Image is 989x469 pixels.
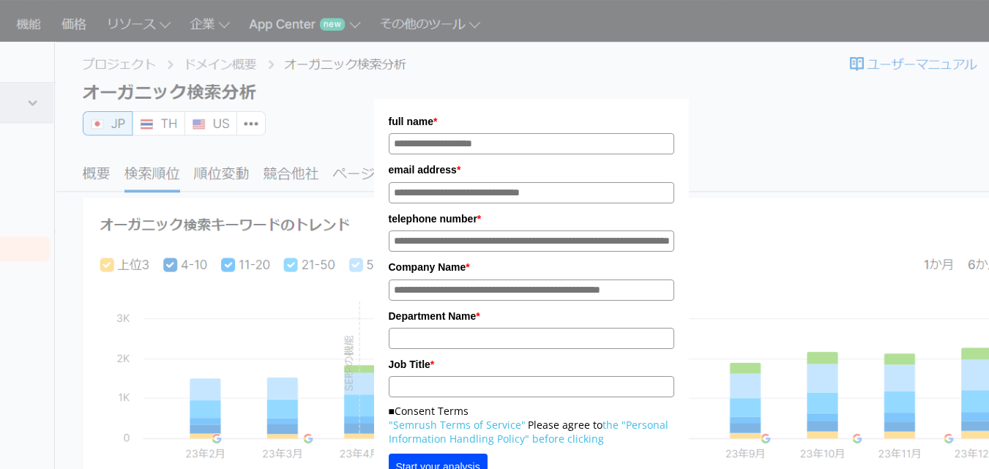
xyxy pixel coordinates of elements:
[389,164,457,176] font: email address
[389,418,668,446] a: the "Personal Information Handling Policy" before clicking
[389,359,430,370] font: Job Title
[389,418,526,432] a: "Semrush Terms of Service"
[389,261,466,273] font: Company Name
[389,116,433,127] font: full name
[389,213,477,225] font: telephone number
[389,404,469,418] font: ■Consent Terms
[528,418,602,432] font: Please agree to
[389,310,477,322] font: Department Name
